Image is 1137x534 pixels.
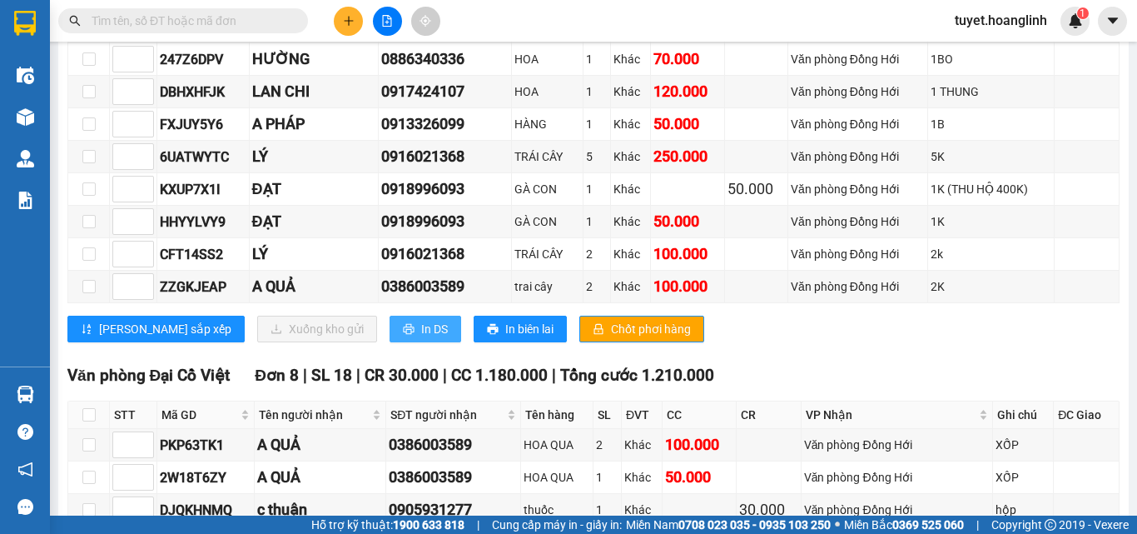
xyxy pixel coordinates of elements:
th: Tên hàng [521,402,593,429]
div: Văn phòng Đồng Hới [791,147,925,166]
td: 0886340336 [379,43,512,76]
div: 1 [586,212,608,231]
span: SĐT người nhận [390,406,504,424]
div: 247Z6DPV [160,49,246,70]
div: Khác [624,501,659,519]
div: Khác [624,468,659,487]
div: 1 [586,82,608,101]
span: aim [420,15,431,27]
span: | [303,366,307,385]
div: Văn phòng Đồng Hới [804,436,990,454]
div: 50.000 [727,177,785,201]
div: TRÁI CÂY [514,147,580,166]
img: warehouse-icon [17,67,34,84]
div: 0918996093 [381,210,509,233]
div: Khác [613,115,648,133]
div: Khác [624,436,659,454]
span: Cung cấp máy in - giấy in: [492,516,622,534]
img: logo-vxr [14,11,36,36]
td: CFT14SS2 [157,238,250,271]
div: 0917424107 [381,80,509,103]
td: DJQKHNMQ [157,494,255,527]
td: LÝ [250,238,380,271]
span: CC 1.180.000 [451,366,548,385]
div: GÀ CON [514,212,580,231]
span: In DS [421,320,448,338]
div: GÀ CON [514,180,580,198]
span: tuyet.hoanglinh [941,10,1060,31]
td: 0917424107 [379,76,512,108]
div: 2 [596,436,618,454]
td: ĐẠT [250,173,380,206]
span: sort-ascending [81,323,92,337]
div: Khác [613,277,648,296]
td: Văn phòng Đồng Hới [788,141,928,173]
div: 100.000 [653,242,721,266]
td: A QUẢ [255,462,386,494]
td: 0913326099 [379,108,512,141]
td: FXJUY5Y6 [157,108,250,141]
td: 0386003589 [386,462,521,494]
strong: 0708 023 035 - 0935 103 250 [678,518,831,532]
div: HÀNG [514,115,580,133]
sup: 1 [1077,7,1089,19]
div: Văn phòng Đồng Hới [791,212,925,231]
div: 0886340336 [381,47,509,71]
div: TRÁI CÂY [514,245,580,263]
div: ZZGKJEAP [160,277,246,297]
div: 2W18T6ZY [160,467,251,488]
div: Văn phòng Đồng Hới [791,180,925,198]
img: warehouse-icon [17,386,34,403]
div: DBHXHFJK [160,82,246,102]
button: downloadXuống kho gửi [257,316,377,342]
span: message [17,499,33,515]
div: Văn phòng Đồng Hới [804,468,990,487]
img: warehouse-icon [17,150,34,167]
td: 0918996093 [379,206,512,238]
td: 0918996093 [379,173,512,206]
span: 1 [1080,7,1085,19]
th: CR [737,402,801,429]
th: ĐC Giao [1054,402,1120,429]
button: printerIn biên lai [474,316,567,342]
td: 0905931277 [386,494,521,527]
th: STT [110,402,157,429]
span: plus [343,15,355,27]
th: SL [593,402,622,429]
span: Tổng cước 1.210.000 [560,366,714,385]
span: Văn phòng Đại Cồ Việt [67,366,230,385]
img: icon-new-feature [1068,13,1083,28]
span: file-add [381,15,393,27]
td: Văn phòng Đồng Hới [788,206,928,238]
div: LÝ [252,145,376,168]
div: A QUẢ [252,275,376,298]
div: A QUẢ [257,466,383,489]
td: Văn phòng Đồng Hới [802,429,993,462]
td: Văn phòng Đồng Hới [788,43,928,76]
div: 5 [586,147,608,166]
td: 0386003589 [379,271,512,303]
span: Miền Bắc [844,516,964,534]
span: | [976,516,979,534]
td: 247Z6DPV [157,43,250,76]
div: A PHÁP [252,112,376,136]
div: 1 [586,115,608,133]
td: Văn phòng Đồng Hới [788,173,928,206]
div: 1 THUNG [931,82,1051,101]
div: FXJUY5Y6 [160,114,246,135]
div: HOA QUA [524,436,590,454]
div: 1 [586,180,608,198]
div: LAN CHI [252,80,376,103]
td: KXUP7X1I [157,173,250,206]
th: CC [663,402,737,429]
span: question-circle [17,424,33,440]
div: Văn phòng Đồng Hới [791,115,925,133]
div: Văn phòng Đồng Hới [791,82,925,101]
div: A QUẢ [257,433,383,457]
td: A QUẢ [255,429,386,462]
button: caret-down [1098,7,1127,36]
div: 50.000 [653,210,721,233]
th: Ghi chú [993,402,1054,429]
div: ĐẠT [252,210,376,233]
span: | [443,366,447,385]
